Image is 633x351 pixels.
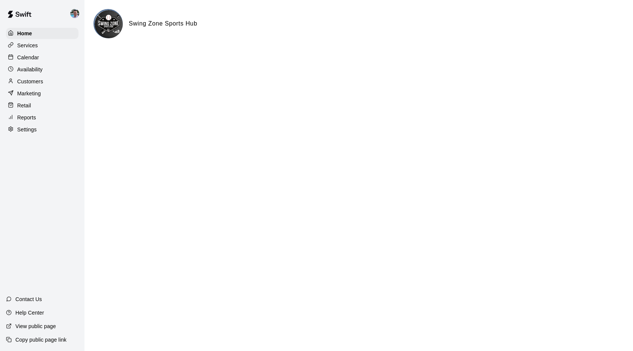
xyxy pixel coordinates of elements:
[6,112,78,123] a: Reports
[15,322,56,330] p: View public page
[17,102,31,109] p: Retail
[17,126,37,133] p: Settings
[6,88,78,99] a: Marketing
[17,78,43,85] p: Customers
[15,336,66,343] p: Copy public page link
[17,66,43,73] p: Availability
[95,10,123,38] img: Swing Zone Sports Hub logo
[129,19,197,29] h6: Swing Zone Sports Hub
[17,42,38,49] p: Services
[6,124,78,135] a: Settings
[15,295,42,303] p: Contact Us
[17,114,36,121] p: Reports
[6,28,78,39] a: Home
[17,30,32,37] p: Home
[6,64,78,75] a: Availability
[70,9,79,18] img: Ryan Goehring
[6,40,78,51] a: Services
[6,76,78,87] a: Customers
[6,52,78,63] a: Calendar
[17,54,39,61] p: Calendar
[15,309,44,316] p: Help Center
[69,6,84,21] div: Ryan Goehring
[6,100,78,111] a: Retail
[17,90,41,97] p: Marketing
